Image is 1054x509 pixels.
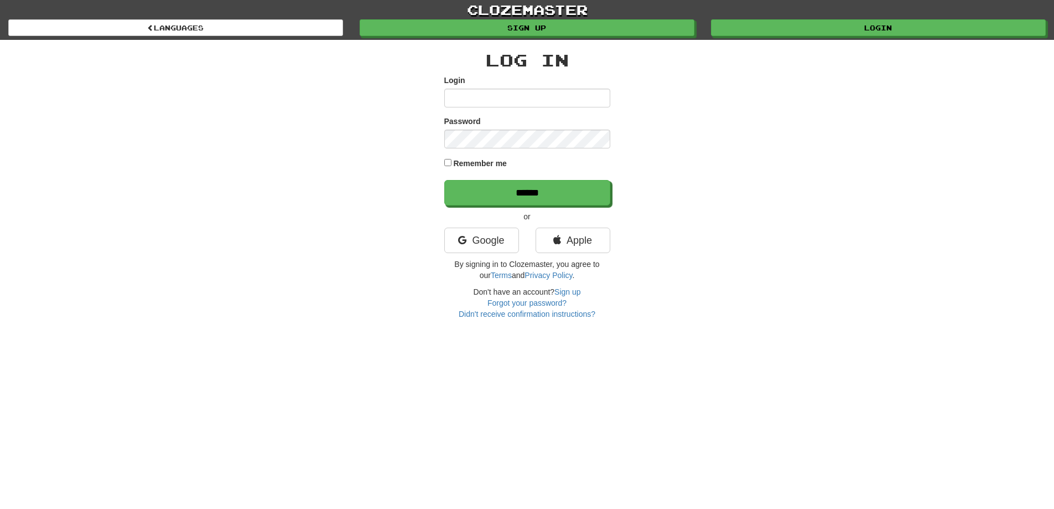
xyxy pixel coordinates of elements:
a: Sign up [554,287,580,296]
a: Sign up [360,19,694,36]
a: Didn't receive confirmation instructions? [459,310,595,318]
a: Google [444,228,519,253]
a: Forgot your password? [487,299,567,307]
a: Terms [491,271,512,280]
div: Don't have an account? [444,286,610,320]
a: Login [711,19,1046,36]
p: By signing in to Clozemaster, you agree to our and . [444,259,610,281]
a: Languages [8,19,343,36]
label: Remember me [453,158,507,169]
p: or [444,211,610,222]
h2: Log In [444,51,610,69]
label: Password [444,116,481,127]
label: Login [444,75,465,86]
a: Privacy Policy [525,271,572,280]
a: Apple [536,228,610,253]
